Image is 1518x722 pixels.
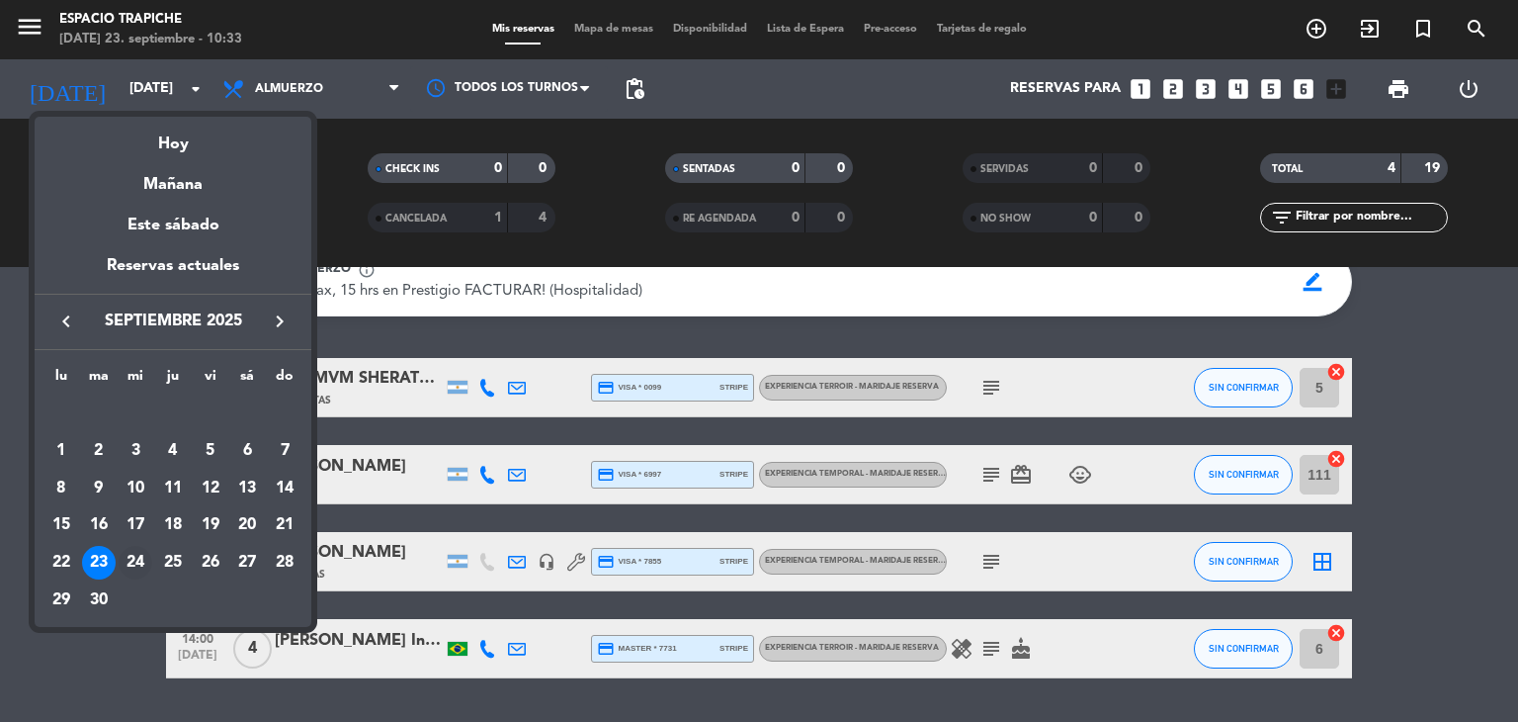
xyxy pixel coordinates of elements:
[80,506,118,544] td: 16 de septiembre de 2025
[156,434,190,468] div: 4
[268,472,301,505] div: 14
[192,365,229,396] th: viernes
[266,470,303,507] td: 14 de septiembre de 2025
[35,198,311,253] div: Este sábado
[44,546,78,580] div: 22
[82,546,116,580] div: 23
[44,508,78,542] div: 15
[229,365,267,396] th: sábado
[42,395,303,432] td: SEP.
[48,309,84,334] button: keyboard_arrow_left
[44,434,78,468] div: 1
[44,472,78,505] div: 8
[268,310,292,333] i: keyboard_arrow_right
[230,434,264,468] div: 6
[80,470,118,507] td: 9 de septiembre de 2025
[80,432,118,470] td: 2 de septiembre de 2025
[82,472,116,505] div: 9
[82,508,116,542] div: 16
[154,544,192,582] td: 25 de septiembre de 2025
[119,434,152,468] div: 3
[229,470,267,507] td: 13 de septiembre de 2025
[117,432,154,470] td: 3 de septiembre de 2025
[117,544,154,582] td: 24 de septiembre de 2025
[229,544,267,582] td: 27 de septiembre de 2025
[154,432,192,470] td: 4 de septiembre de 2025
[154,470,192,507] td: 11 de septiembre de 2025
[80,582,118,619] td: 30 de septiembre de 2025
[54,310,78,333] i: keyboard_arrow_left
[80,365,118,396] th: martes
[117,506,154,544] td: 17 de septiembre de 2025
[156,546,190,580] div: 25
[84,309,262,334] span: septiembre 2025
[119,546,152,580] div: 24
[42,506,80,544] td: 15 de septiembre de 2025
[229,506,267,544] td: 20 de septiembre de 2025
[156,508,190,542] div: 18
[268,546,301,580] div: 28
[80,544,118,582] td: 23 de septiembre de 2025
[266,432,303,470] td: 7 de septiembre de 2025
[42,432,80,470] td: 1 de septiembre de 2025
[192,470,229,507] td: 12 de septiembre de 2025
[154,506,192,544] td: 18 de septiembre de 2025
[230,472,264,505] div: 13
[229,432,267,470] td: 6 de septiembre de 2025
[82,584,116,617] div: 30
[266,544,303,582] td: 28 de septiembre de 2025
[82,434,116,468] div: 2
[117,470,154,507] td: 10 de septiembre de 2025
[42,544,80,582] td: 22 de septiembre de 2025
[268,508,301,542] div: 21
[119,508,152,542] div: 17
[266,506,303,544] td: 21 de septiembre de 2025
[194,434,227,468] div: 5
[119,472,152,505] div: 10
[266,365,303,396] th: domingo
[42,365,80,396] th: lunes
[44,584,78,617] div: 29
[192,506,229,544] td: 19 de septiembre de 2025
[194,472,227,505] div: 12
[194,546,227,580] div: 26
[117,365,154,396] th: miércoles
[192,544,229,582] td: 26 de septiembre de 2025
[35,117,311,157] div: Hoy
[230,508,264,542] div: 20
[154,365,192,396] th: jueves
[35,157,311,198] div: Mañana
[42,582,80,619] td: 29 de septiembre de 2025
[35,253,311,294] div: Reservas actuales
[268,434,301,468] div: 7
[262,309,297,334] button: keyboard_arrow_right
[194,508,227,542] div: 19
[156,472,190,505] div: 11
[42,470,80,507] td: 8 de septiembre de 2025
[192,432,229,470] td: 5 de septiembre de 2025
[230,546,264,580] div: 27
